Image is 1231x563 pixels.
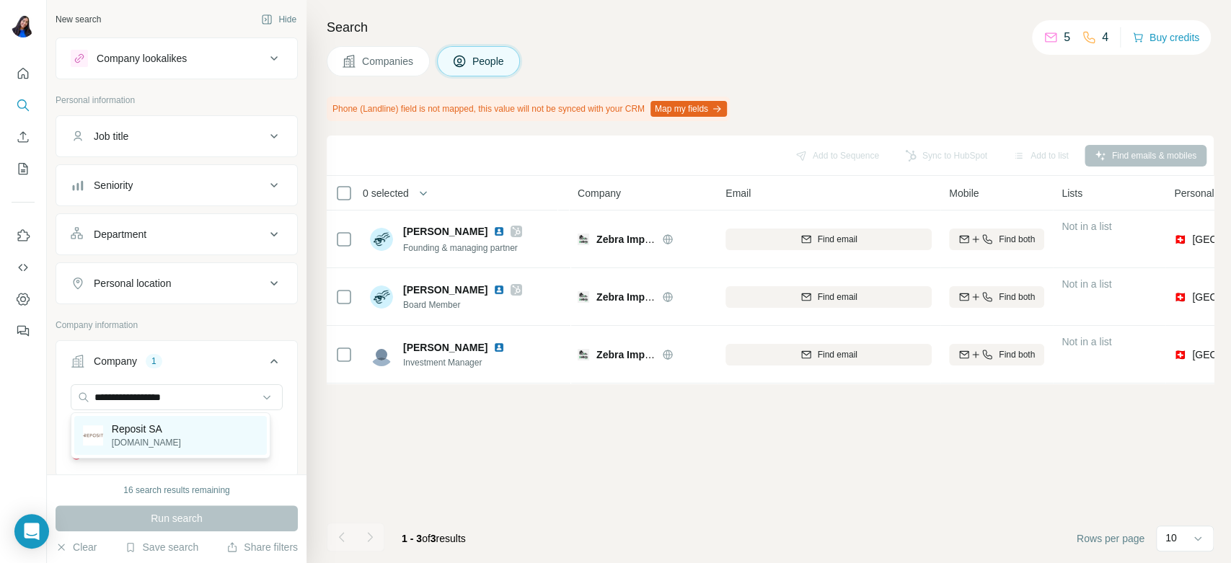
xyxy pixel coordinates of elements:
[818,348,857,361] span: Find email
[56,319,298,332] p: Company information
[12,318,35,344] button: Feedback
[94,129,128,143] div: Job title
[402,533,466,544] span: results
[14,514,49,549] div: Open Intercom Messenger
[1174,232,1186,247] span: 🇨🇭
[94,227,146,241] div: Department
[403,340,487,355] span: [PERSON_NAME]
[650,101,727,117] button: Map my fields
[12,156,35,182] button: My lists
[327,17,1214,37] h4: Search
[596,349,705,360] span: Zebra Impact Ventures
[370,228,393,251] img: Avatar
[97,51,187,66] div: Company lookalikes
[370,343,393,366] img: Avatar
[56,266,297,301] button: Personal location
[112,436,181,449] p: [DOMAIN_NAME]
[251,9,306,30] button: Hide
[578,349,589,360] img: Logo of Zebra Impact Ventures
[146,355,162,368] div: 1
[56,540,97,554] button: Clear
[56,13,101,26] div: New search
[596,234,705,245] span: Zebra Impact Ventures
[56,217,297,252] button: Department
[725,286,932,308] button: Find email
[725,186,751,200] span: Email
[12,14,35,37] img: Avatar
[725,229,932,250] button: Find email
[472,54,506,68] span: People
[1062,221,1111,232] span: Not in a list
[56,94,298,107] p: Personal information
[949,229,1044,250] button: Find both
[493,284,505,296] img: LinkedIn logo
[56,168,297,203] button: Seniority
[1062,278,1111,290] span: Not in a list
[949,344,1044,365] button: Find both
[403,298,522,311] span: Board Member
[403,224,487,239] span: [PERSON_NAME]
[370,285,393,309] img: Avatar
[1132,27,1199,48] button: Buy credits
[12,124,35,150] button: Enrich CSV
[226,540,298,554] button: Share filters
[818,233,857,246] span: Find email
[56,41,297,76] button: Company lookalikes
[12,92,35,118] button: Search
[999,348,1035,361] span: Find both
[402,533,422,544] span: 1 - 3
[1062,336,1111,347] span: Not in a list
[422,533,431,544] span: of
[1064,29,1070,46] p: 5
[1077,531,1144,546] span: Rows per page
[431,533,436,544] span: 3
[123,484,229,497] div: 16 search results remaining
[363,186,409,200] span: 0 selected
[12,286,35,312] button: Dashboard
[1165,531,1177,545] p: 10
[999,291,1035,303] span: Find both
[949,286,1044,308] button: Find both
[949,186,979,200] span: Mobile
[493,226,505,237] img: LinkedIn logo
[56,119,297,154] button: Job title
[403,283,487,297] span: [PERSON_NAME]
[403,243,518,253] span: Founding & managing partner
[56,344,297,384] button: Company1
[1174,290,1186,304] span: 🇨🇭
[493,342,505,353] img: LinkedIn logo
[999,233,1035,246] span: Find both
[725,344,932,365] button: Find email
[578,291,589,303] img: Logo of Zebra Impact Ventures
[112,422,181,436] p: Reposit SA
[578,186,621,200] span: Company
[12,223,35,249] button: Use Surfe on LinkedIn
[327,97,730,121] div: Phone (Landline) field is not mapped, this value will not be synced with your CRM
[403,356,511,369] span: Investment Manager
[1174,347,1186,362] span: 🇨🇭
[12,254,35,280] button: Use Surfe API
[12,61,35,87] button: Quick start
[578,234,589,245] img: Logo of Zebra Impact Ventures
[94,178,133,192] div: Seniority
[83,425,103,445] img: Reposit SA
[818,291,857,303] span: Find email
[1102,29,1108,46] p: 4
[125,540,198,554] button: Save search
[94,276,171,291] div: Personal location
[94,354,137,368] div: Company
[1062,186,1082,200] span: Lists
[596,291,705,303] span: Zebra Impact Ventures
[362,54,415,68] span: Companies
